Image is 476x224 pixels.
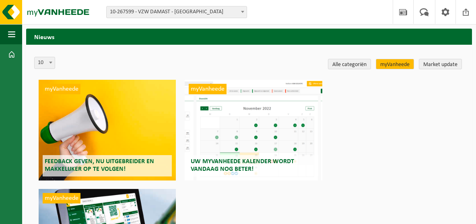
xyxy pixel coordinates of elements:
[26,29,472,44] h2: Nieuws
[185,80,322,180] a: myVanheede Uw myVanheede kalender wordt vandaag nog beter!
[189,84,227,94] span: myVanheede
[376,59,414,69] a: myVanheede
[45,158,154,172] span: Feedback geven, nu uitgebreider en makkelijker op te volgen!
[106,6,247,18] span: 10-267599 - VZW DAMAST - KORTRIJK
[328,59,371,69] a: Alle categoriën
[107,6,247,18] span: 10-267599 - VZW DAMAST - KORTRIJK
[43,84,80,94] span: myVanheede
[35,57,55,68] span: 10
[34,57,55,69] span: 10
[43,193,80,203] span: myVanheede
[39,80,176,180] a: myVanheede Feedback geven, nu uitgebreider en makkelijker op te volgen!
[191,158,294,172] span: Uw myVanheede kalender wordt vandaag nog beter!
[419,59,462,69] a: Market update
